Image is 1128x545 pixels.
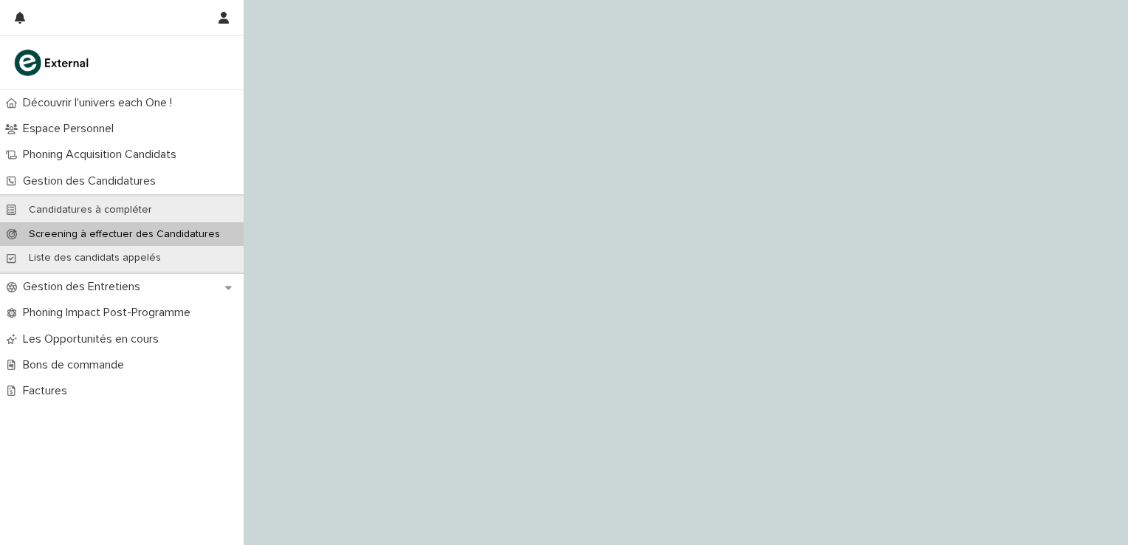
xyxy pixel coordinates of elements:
p: Découvrir l'univers each One ! [17,96,184,110]
img: bc51vvfgR2QLHU84CWIQ [12,48,93,78]
p: Les Opportunités en cours [17,332,171,346]
p: Gestion des Entretiens [17,280,152,294]
p: Phoning Acquisition Candidats [17,148,188,162]
p: Factures [17,384,79,398]
p: Gestion des Candidatures [17,174,168,188]
p: Bons de commande [17,358,136,372]
p: Candidatures à compléter [17,204,164,216]
p: Phoning Impact Post-Programme [17,306,202,320]
p: Screening à effectuer des Candidatures [17,228,232,241]
p: Espace Personnel [17,122,125,136]
p: Liste des candidats appelés [17,252,173,264]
